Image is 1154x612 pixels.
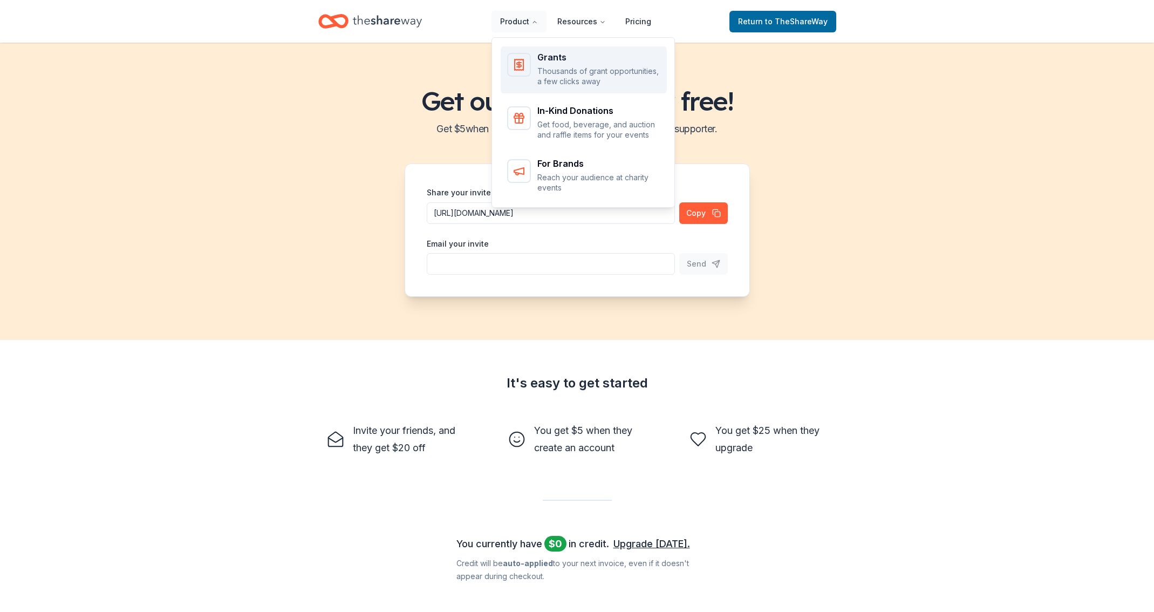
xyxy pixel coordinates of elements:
[537,119,660,140] p: Get food, beverage, and auction and raffle items for your events
[617,11,660,32] a: Pricing
[503,559,553,568] b: auto-applied
[427,239,489,249] label: Email your invite
[679,202,728,224] button: Copy
[537,159,660,168] div: For Brands
[613,535,690,553] a: Upgrade [DATE].
[318,375,836,392] div: It's easy to get started
[544,536,566,552] span: $ 0
[715,422,828,457] div: You get $25 when they upgrade
[534,422,646,457] div: You get $5 when they create an account
[491,11,547,32] button: Product
[353,422,465,457] div: Invite your friends, and they get $20 off
[13,86,1141,116] h1: Get our paid plans for free!
[13,120,1141,138] h2: Get $ 5 when a friend signs up, $ 25 when they become a supporter.
[427,187,507,198] label: Share your invite link
[492,38,675,208] div: Product
[501,46,667,93] a: GrantsThousands of grant opportunities, a few clicks away
[456,535,698,553] div: You currently have in credit.
[765,17,828,26] span: to TheShareWay
[491,9,660,34] nav: Main
[537,172,660,193] p: Reach your audience at charity events
[501,100,667,147] a: In-Kind DonationsGet food, beverage, and auction and raffle items for your events
[537,106,660,115] div: In-Kind Donations
[456,557,698,583] div: Credit will be to your next invoice, even if it doesn ' t appear during checkout.
[549,11,614,32] button: Resources
[318,9,422,34] a: Home
[537,53,660,62] div: Grants
[738,15,828,28] span: Return
[501,153,667,200] a: For BrandsReach your audience at charity events
[537,66,660,87] p: Thousands of grant opportunities, a few clicks away
[729,11,836,32] a: Returnto TheShareWay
